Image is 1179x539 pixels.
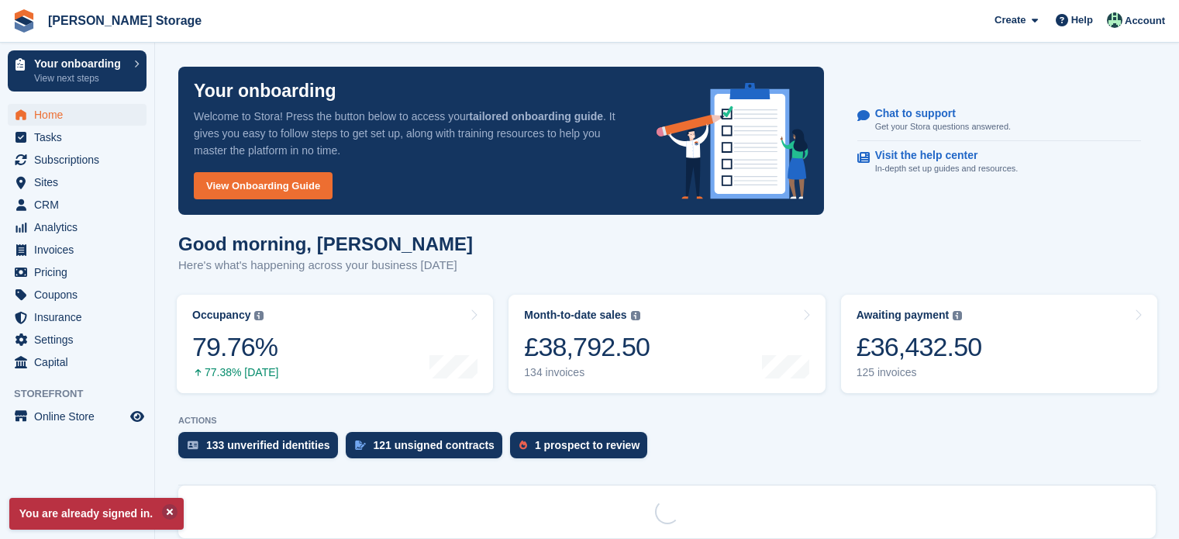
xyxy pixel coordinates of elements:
[128,407,147,426] a: Preview store
[12,9,36,33] img: stora-icon-8386f47178a22dfd0bd8f6a31ec36ba5ce8667c1dd55bd0f319d3a0aa187defe.svg
[9,498,184,530] p: You are already signed in.
[34,406,127,427] span: Online Store
[194,172,333,199] a: View Onboarding Guide
[34,216,127,238] span: Analytics
[524,331,650,363] div: £38,792.50
[14,386,154,402] span: Storefront
[8,261,147,283] a: menu
[857,309,950,322] div: Awaiting payment
[8,50,147,92] a: Your onboarding View next steps
[8,239,147,261] a: menu
[178,432,346,466] a: 133 unverified identities
[192,309,250,322] div: Occupancy
[34,306,127,328] span: Insurance
[8,171,147,193] a: menu
[857,99,1141,142] a: Chat to support Get your Stora questions answered.
[875,107,998,120] p: Chat to support
[508,295,825,393] a: Month-to-date sales £38,792.50 134 invoices
[34,149,127,171] span: Subscriptions
[34,71,126,85] p: View next steps
[857,331,982,363] div: £36,432.50
[34,126,127,148] span: Tasks
[346,432,510,466] a: 121 unsigned contracts
[42,8,208,33] a: [PERSON_NAME] Storage
[631,311,640,320] img: icon-info-grey-7440780725fd019a000dd9b08b2336e03edf1995a4989e88bcd33f0948082b44.svg
[8,351,147,373] a: menu
[841,295,1157,393] a: Awaiting payment £36,432.50 125 invoices
[177,295,493,393] a: Occupancy 79.76% 77.38% [DATE]
[178,257,473,275] p: Here's what's happening across your business [DATE]
[34,239,127,261] span: Invoices
[8,406,147,427] a: menu
[875,149,1006,162] p: Visit the help center
[34,194,127,216] span: CRM
[34,329,127,351] span: Settings
[206,439,330,451] div: 133 unverified identities
[535,439,639,451] div: 1 prospect to review
[857,141,1141,183] a: Visit the help center In-depth set up guides and resources.
[355,441,366,450] img: contract_signature_icon-13c848040528278c33f63329250d36e43548de30e8caae1d1a13099fd9432cc5.svg
[8,126,147,148] a: menu
[8,216,147,238] a: menu
[34,104,127,126] span: Home
[192,331,278,363] div: 79.76%
[34,284,127,306] span: Coupons
[194,108,632,159] p: Welcome to Stora! Press the button below to access your . It gives you easy to follow steps to ge...
[178,416,1156,426] p: ACTIONS
[469,110,603,123] strong: tailored onboarding guide
[254,311,264,320] img: icon-info-grey-7440780725fd019a000dd9b08b2336e03edf1995a4989e88bcd33f0948082b44.svg
[1107,12,1122,28] img: Nicholas Pain
[8,284,147,306] a: menu
[857,366,982,379] div: 125 invoices
[8,306,147,328] a: menu
[34,171,127,193] span: Sites
[875,162,1019,175] p: In-depth set up guides and resources.
[374,439,495,451] div: 121 unsigned contracts
[1125,13,1165,29] span: Account
[519,441,527,450] img: prospect-51fa495bee0391a8d652442698ab0144808aea92771e9ea1ae160a38d050c398.svg
[194,82,336,100] p: Your onboarding
[192,366,278,379] div: 77.38% [DATE]
[8,329,147,351] a: menu
[510,432,655,466] a: 1 prospect to review
[953,311,962,320] img: icon-info-grey-7440780725fd019a000dd9b08b2336e03edf1995a4989e88bcd33f0948082b44.svg
[8,104,147,126] a: menu
[657,83,808,199] img: onboarding-info-6c161a55d2c0e0a8cae90662b2fe09162a5109e8cc188191df67fb4f79e88e88.svg
[34,351,127,373] span: Capital
[34,58,126,69] p: Your onboarding
[1071,12,1093,28] span: Help
[995,12,1026,28] span: Create
[524,366,650,379] div: 134 invoices
[34,261,127,283] span: Pricing
[524,309,626,322] div: Month-to-date sales
[188,441,198,450] img: verify_identity-adf6edd0f0f0b5bbfe63781bf79b02c33cf7c696d77639b501bdc392416b5a36.svg
[875,120,1011,133] p: Get your Stora questions answered.
[8,149,147,171] a: menu
[178,233,473,254] h1: Good morning, [PERSON_NAME]
[8,194,147,216] a: menu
